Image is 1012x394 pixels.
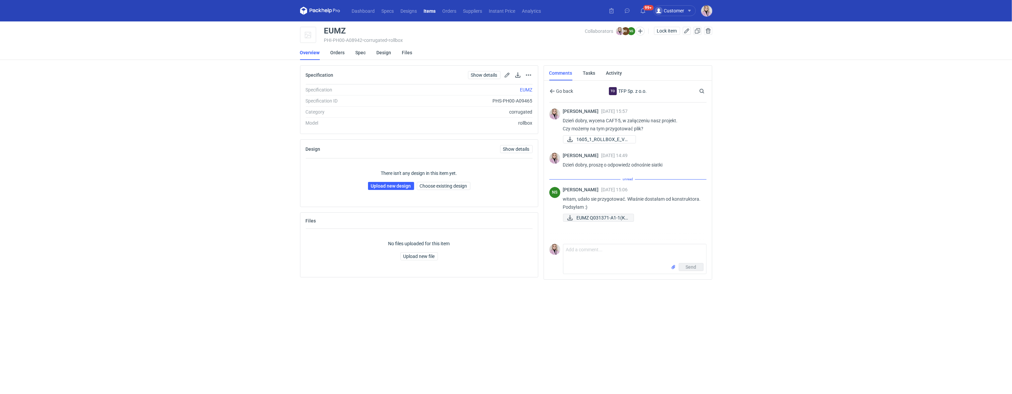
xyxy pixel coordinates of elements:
[679,263,704,271] button: Send
[622,27,630,35] figcaption: KI
[686,265,697,269] span: Send
[377,45,391,60] a: Design
[602,187,628,192] span: [DATE] 15:06
[396,120,533,126] div: rollbox
[549,66,572,80] a: Comments
[396,109,533,115] div: corrugated
[514,71,522,79] button: Download specification
[683,27,691,35] button: Edit item
[525,71,533,79] button: Actions
[486,7,519,15] a: Instant Price
[563,195,701,211] p: witam, udało sie przygotować. Właśnie dostałam od konstruktora. Podsyłam :)
[627,27,635,35] figcaption: NS
[402,45,412,60] a: Files
[563,214,634,222] a: EUMZ Q031371-A1-1(K)...
[638,5,648,16] button: 99+
[549,153,560,164] img: Klaudia Wiśniewska
[363,38,387,43] span: • corrugated
[577,136,630,143] span: 1605_1_ROLLBOX_E_V5-...
[306,86,396,93] div: Specification
[300,45,320,60] a: Overview
[349,7,378,15] a: Dashboard
[701,5,712,16] img: Klaudia Wiśniewska
[549,87,574,95] button: Go back
[300,7,340,15] svg: Packhelp Pro
[655,7,684,15] div: Customer
[520,87,532,92] a: EUMZ
[387,38,403,43] span: • rollbox
[609,87,617,95] figcaption: To
[503,71,511,79] button: Edit spec
[698,87,719,95] input: Search
[306,109,396,115] div: Category
[396,97,533,104] div: PHS-PH00-A09465
[460,7,486,15] a: Suppliers
[549,109,560,120] img: Klaudia Wiśniewska
[306,97,396,104] div: Specification ID
[439,7,460,15] a: Orders
[621,176,635,183] span: unread
[356,45,366,60] a: Spec
[563,153,602,158] span: [PERSON_NAME]
[378,7,397,15] a: Specs
[704,27,712,35] button: Delete item
[694,27,702,35] button: Duplicate Item
[400,252,438,260] button: Upload new file
[577,214,628,221] span: EUMZ Q031371-A1-1(K)...
[609,87,617,95] div: TFP Sp. z o.o.
[606,66,622,80] a: Activity
[549,187,560,198] div: Natalia Stępak
[306,72,334,78] h2: Specification
[595,87,660,95] div: TFP Sp. z o.o.
[306,120,396,126] div: Model
[653,5,701,16] button: Customer
[585,28,613,34] span: Collaborators
[563,135,630,143] div: 1605_1_ROLLBOX_E_V5- final.pdf
[397,7,421,15] a: Designs
[616,27,624,35] img: Klaudia Wiśniewska
[403,254,435,259] span: Upload new file
[468,71,500,79] a: Show details
[602,109,628,114] span: [DATE] 15:57
[602,153,628,158] span: [DATE] 14:49
[563,135,636,143] a: 1605_1_ROLLBOX_E_V5-...
[549,187,560,198] figcaption: NS
[331,45,345,60] a: Orders
[583,66,595,80] a: Tasks
[324,27,346,35] div: EUMZ
[563,109,602,114] span: [PERSON_NAME]
[368,182,414,190] a: Upload new design
[381,170,457,177] p: There isn't any design in this item yet.
[549,244,560,255] img: Klaudia Wiśniewska
[636,27,644,36] button: Edit collaborators
[324,38,585,43] div: PHI-PH00-A08942
[421,7,439,15] a: Items
[417,182,470,190] button: Choose existing design
[500,145,533,153] a: Show details
[563,214,630,222] div: EUMZ Q031371-A1-1(K).PDF
[388,240,450,247] p: No files uploaded for this item
[519,7,545,15] a: Analytics
[654,27,680,35] button: Lock item
[555,89,573,93] span: Go back
[306,146,320,152] h2: Design
[563,187,602,192] span: [PERSON_NAME]
[563,117,701,133] p: Dzień dobry, wycena CAFT-5, w załączeniu nasz projekt. Czy możemy na tym przygotować plik?
[563,161,701,169] p: Dzień dobry, proszę o odpowiedz odnośnie siatki
[306,218,316,223] h2: Files
[657,28,677,33] span: Lock item
[420,184,467,188] span: Choose existing design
